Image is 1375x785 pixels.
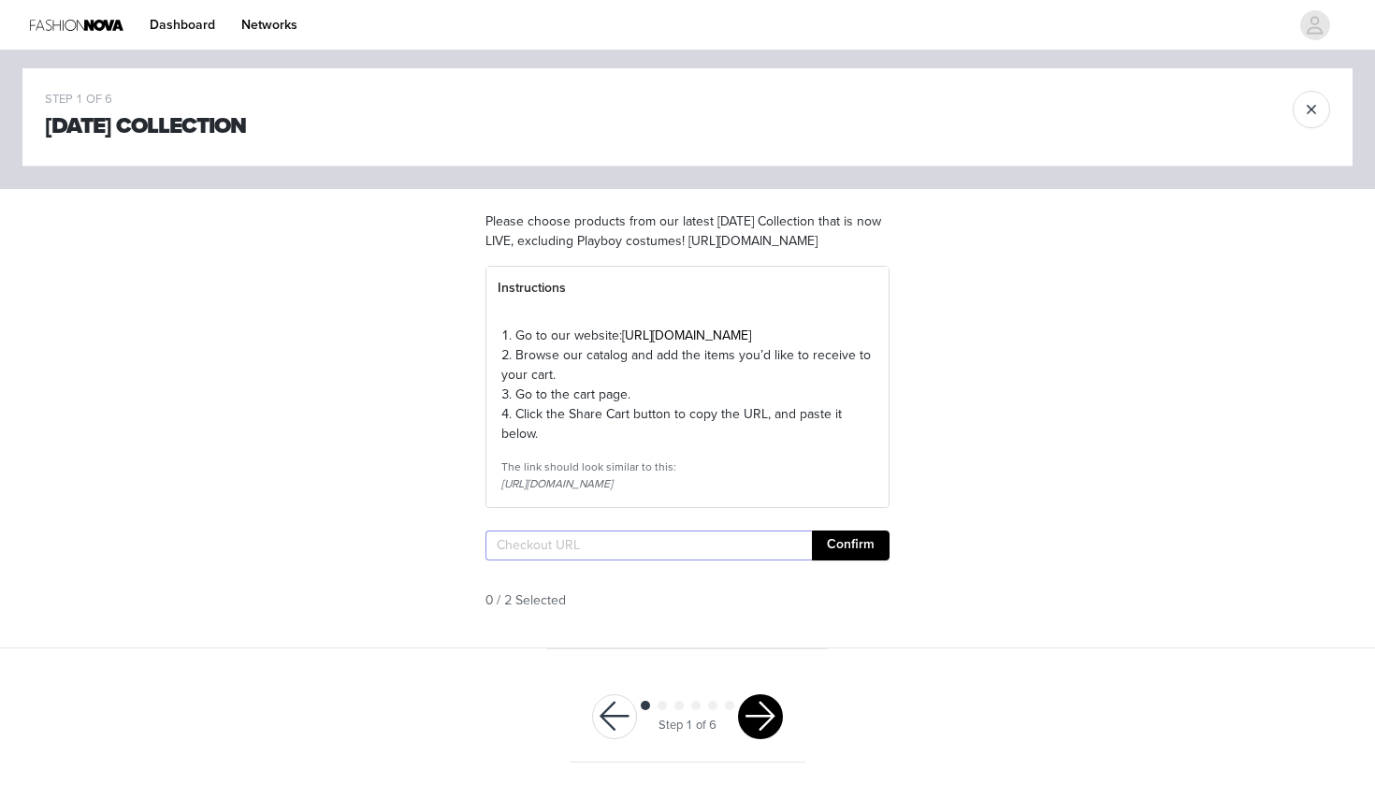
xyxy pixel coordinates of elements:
[30,4,123,46] img: Fashion Nova Logo
[138,4,226,46] a: Dashboard
[45,109,246,143] h1: [DATE] Collection
[501,458,874,475] div: The link should look similar to this:
[501,385,874,404] p: 3. Go to the cart page.
[230,4,309,46] a: Networks
[501,475,874,492] div: [URL][DOMAIN_NAME]
[485,531,812,560] input: Checkout URL
[1306,10,1324,40] div: avatar
[486,267,889,310] div: Instructions
[501,345,874,385] p: 2. Browse our catalog and add the items you’d like to receive to your cart.
[501,326,874,345] p: 1. Go to our website:
[485,211,890,251] p: Please choose products from our latest [DATE] Collection that is now LIVE, excluding Playboy cost...
[659,717,716,735] div: Step 1 of 6
[485,590,566,610] span: 0 / 2 Selected
[45,91,246,109] div: STEP 1 OF 6
[622,327,751,343] a: [URL][DOMAIN_NAME]
[501,404,874,443] p: 4. Click the Share Cart button to copy the URL, and paste it below.
[812,531,890,560] button: Confirm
